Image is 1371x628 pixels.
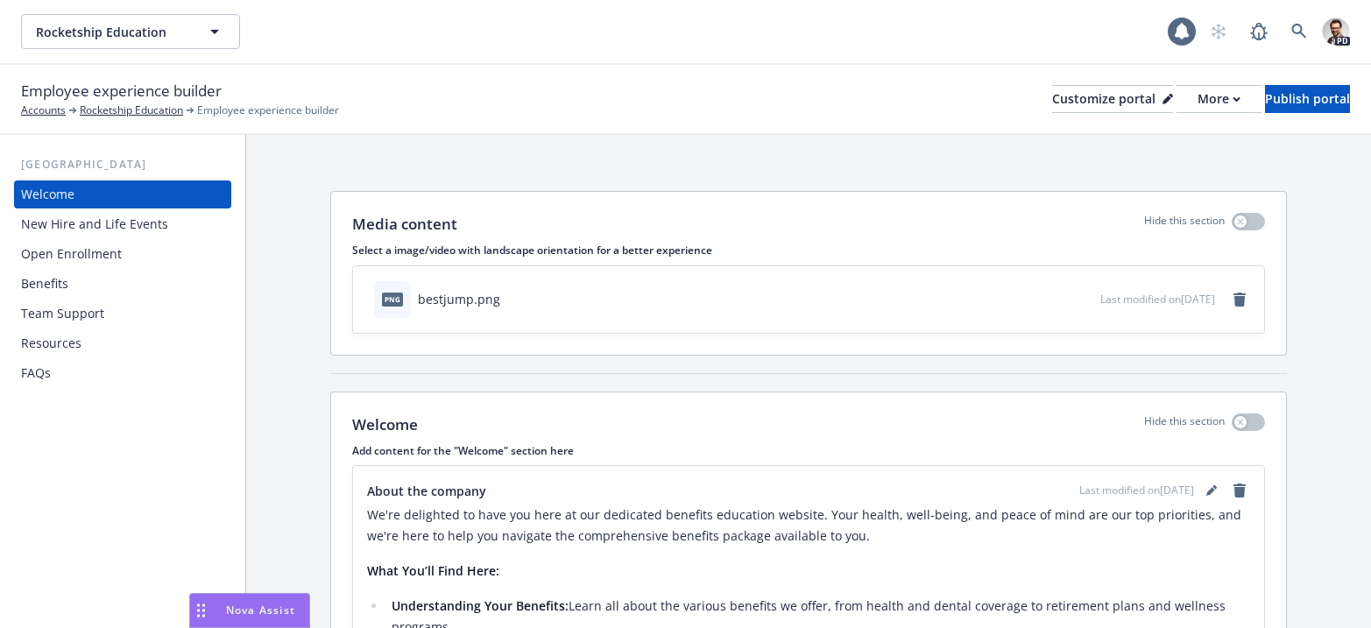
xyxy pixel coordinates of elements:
div: Open Enrollment [21,240,122,268]
span: Employee experience builder [21,80,222,102]
span: Last modified on [DATE] [1100,292,1215,307]
a: Welcome [14,180,231,208]
span: Nova Assist [226,603,295,617]
button: More [1177,85,1261,113]
button: download file [1049,290,1064,308]
span: Employee experience builder [197,102,339,118]
button: preview file [1078,290,1093,308]
strong: What You’ll Find Here: [367,562,499,579]
p: We're delighted to have you here at our dedicated benefits education website. Your health, well-b... [367,505,1250,547]
span: Last modified on [DATE] [1079,483,1194,498]
p: Welcome [352,413,418,436]
div: More [1198,86,1240,112]
a: Accounts [21,102,66,118]
strong: Understanding Your Benefits: [392,597,569,614]
p: Hide this section [1144,213,1225,236]
button: Customize portal [1052,85,1173,113]
div: Team Support [21,300,104,328]
button: Nova Assist [189,593,310,628]
div: Resources [21,329,81,357]
a: Resources [14,329,231,357]
a: remove [1229,480,1250,501]
a: FAQs [14,359,231,387]
p: Select a image/video with landscape orientation for a better experience [352,243,1265,258]
div: Drag to move [190,594,212,627]
a: Search [1282,14,1317,49]
div: [GEOGRAPHIC_DATA] [14,156,231,173]
div: FAQs [21,359,51,387]
button: Rocketship Education [21,14,240,49]
div: bestjump.png [418,290,500,308]
div: Customize portal [1052,86,1173,112]
button: Publish portal [1265,85,1350,113]
a: remove [1229,289,1250,310]
a: editPencil [1201,480,1222,501]
img: photo [1322,18,1350,46]
a: Start snowing [1201,14,1236,49]
a: Benefits [14,270,231,298]
p: Add content for the "Welcome" section here [352,443,1265,458]
div: New Hire and Life Events [21,210,168,238]
p: Hide this section [1144,413,1225,436]
span: About the company [367,482,486,500]
a: Open Enrollment [14,240,231,268]
a: Report a Bug [1241,14,1276,49]
a: Rocketship Education [80,102,183,118]
a: New Hire and Life Events [14,210,231,238]
div: Welcome [21,180,74,208]
div: Benefits [21,270,68,298]
a: Team Support [14,300,231,328]
div: Publish portal [1265,86,1350,112]
span: png [382,293,403,306]
span: Rocketship Education [36,23,187,41]
p: Media content [352,213,457,236]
